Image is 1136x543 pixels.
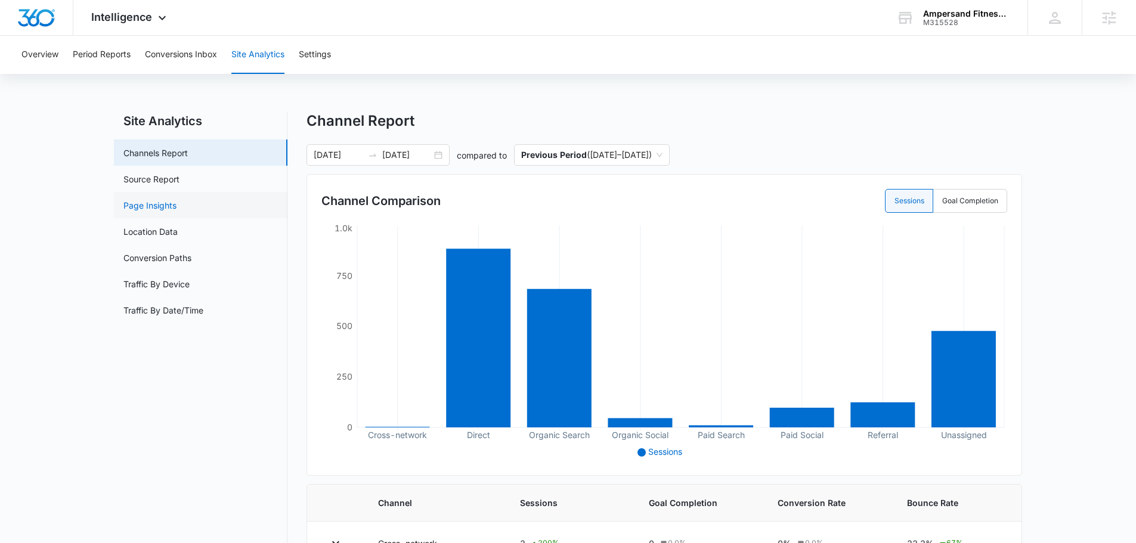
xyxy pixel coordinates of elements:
h2: Site Analytics [114,112,287,130]
input: Start date [314,148,363,162]
a: Traffic By Date/Time [123,304,203,317]
p: Previous Period [521,150,587,160]
button: Overview [21,36,58,74]
span: Channel [378,497,491,509]
tspan: Cross-network [368,430,427,440]
tspan: Direct [467,430,490,440]
button: Period Reports [73,36,131,74]
a: Location Data [123,225,178,238]
tspan: Organic Social [612,430,668,440]
span: Intelligence [91,11,152,23]
span: ( [DATE] – [DATE] ) [521,145,663,165]
span: Conversion Rate [778,497,878,509]
button: Conversions Inbox [145,36,217,74]
tspan: 500 [336,321,352,331]
a: Source Report [123,173,179,185]
tspan: Paid Search [698,430,745,440]
tspan: Unassigned [941,430,987,440]
tspan: Paid Social [781,430,824,440]
tspan: 750 [336,271,352,281]
input: End date [382,148,432,162]
tspan: 0 [347,422,352,432]
a: Traffic By Device [123,278,190,290]
div: account id [923,18,1010,27]
span: Goal Completion [649,497,749,509]
tspan: Referral [868,430,898,440]
button: Settings [299,36,331,74]
label: Sessions [885,189,933,213]
div: account name [923,9,1010,18]
tspan: 250 [336,371,352,381]
button: Site Analytics [231,36,284,74]
label: Goal Completion [933,189,1007,213]
span: to [368,150,377,160]
span: Sessions [648,446,682,457]
span: Sessions [520,497,620,509]
p: compared to [457,149,507,162]
h1: Channel Report [307,112,414,130]
tspan: 1.0k [335,223,352,233]
h3: Channel Comparison [321,192,441,210]
a: Channels Report [123,147,188,159]
span: Bounce Rate [907,497,1002,509]
tspan: Organic Search [529,430,590,440]
span: swap-right [368,150,377,160]
a: Conversion Paths [123,252,191,264]
a: Page Insights [123,199,177,212]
